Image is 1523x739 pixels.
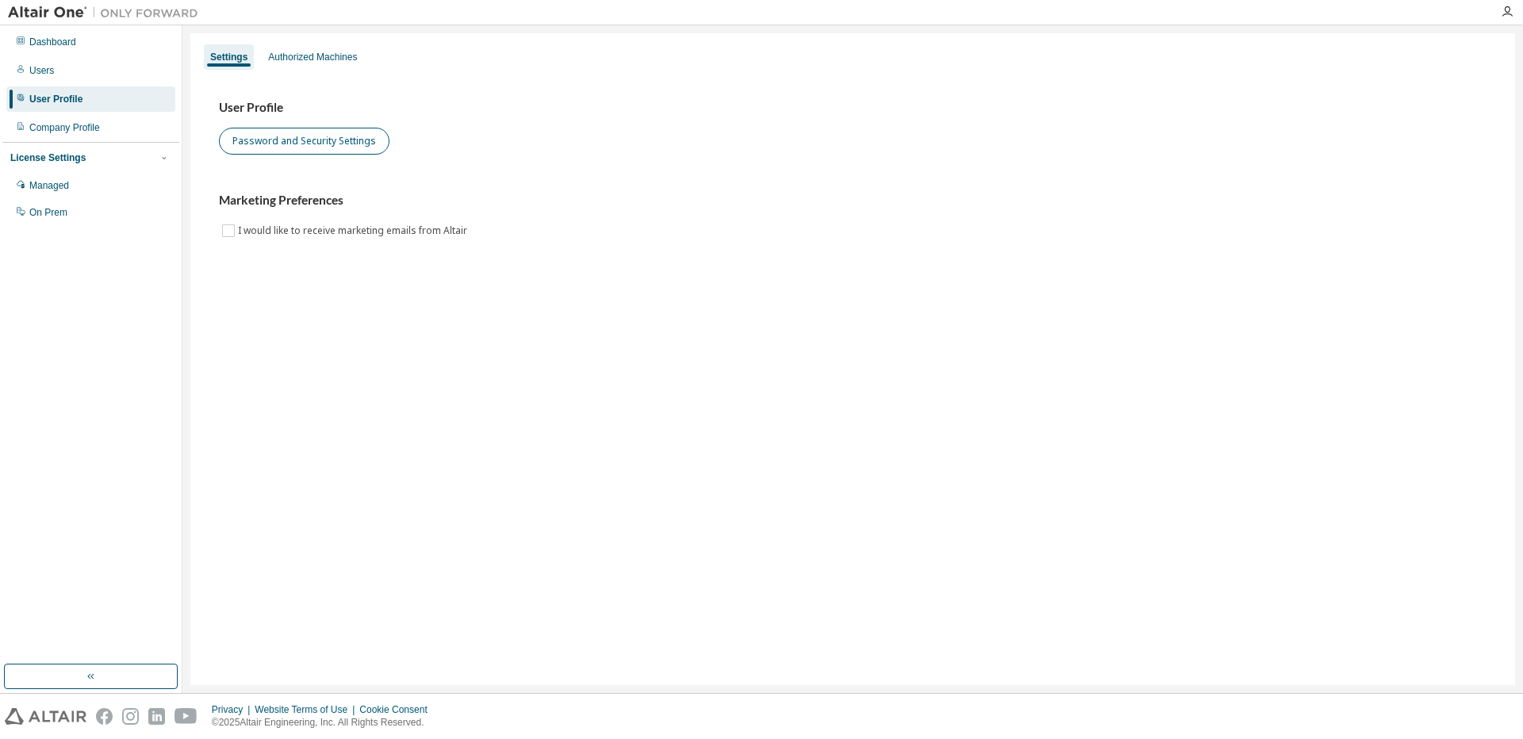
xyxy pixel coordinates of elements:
[29,206,67,219] div: On Prem
[122,708,139,725] img: instagram.svg
[219,193,1487,209] h3: Marketing Preferences
[10,151,86,164] div: License Settings
[96,708,113,725] img: facebook.svg
[29,64,54,77] div: Users
[29,36,76,48] div: Dashboard
[359,703,436,716] div: Cookie Consent
[212,716,437,729] p: © 2025 Altair Engineering, Inc. All Rights Reserved.
[238,221,470,240] label: I would like to receive marketing emails from Altair
[175,708,198,725] img: youtube.svg
[148,708,165,725] img: linkedin.svg
[8,5,206,21] img: Altair One
[29,121,100,134] div: Company Profile
[219,128,389,155] button: Password and Security Settings
[219,100,1487,116] h3: User Profile
[29,179,69,192] div: Managed
[210,51,247,63] div: Settings
[268,51,357,63] div: Authorized Machines
[5,708,86,725] img: altair_logo.svg
[29,93,82,105] div: User Profile
[212,703,255,716] div: Privacy
[255,703,359,716] div: Website Terms of Use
